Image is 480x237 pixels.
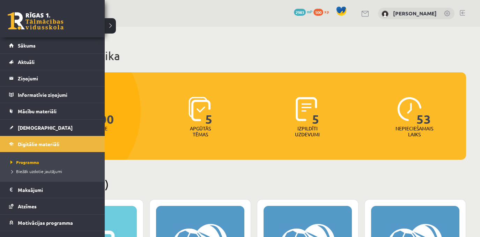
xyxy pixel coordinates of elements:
a: Atzīmes [9,198,96,214]
a: Aktuāli [9,54,96,70]
a: Rīgas 1. Tālmācības vidusskola [8,12,64,30]
p: Izpildīti uzdevumi [294,125,321,137]
span: xp [324,9,329,14]
a: Mācību materiāli [9,103,96,119]
a: Digitālie materiāli [9,136,96,152]
span: Mācību materiāli [18,108,57,114]
span: Aktuāli [18,59,35,65]
a: Ziņojumi [9,70,96,86]
legend: Maksājumi [18,182,96,198]
a: Sākums [9,37,96,53]
span: 2983 [294,9,306,16]
a: 500 xp [313,9,332,14]
span: [DEMOGRAPHIC_DATA] [18,124,73,131]
img: icon-learned-topics-4a711ccc23c960034f471b6e78daf4a3bad4a20eaf4de84257b87e66633f6470.svg [189,97,211,121]
span: Programma [9,159,39,165]
img: icon-completed-tasks-ad58ae20a441b2904462921112bc710f1caf180af7a3daa7317a5a94f2d26646.svg [296,97,317,121]
span: 5 [312,97,319,125]
span: Biežāk uzdotie jautājumi [9,168,62,174]
a: 2983 mP [294,9,312,14]
span: Atzīmes [18,203,37,209]
span: mP [307,9,312,14]
span: 500 [313,9,323,16]
img: Milana Požarņikova [382,10,389,17]
a: Maksājumi [9,182,96,198]
h2: Pieejamie (9) [42,177,466,191]
p: Nepieciešamais laiks [396,125,433,137]
p: Apgūtās tēmas [187,125,214,137]
img: icon-clock-7be60019b62300814b6bd22b8e044499b485619524d84068768e800edab66f18.svg [397,97,422,121]
span: Digitālie materiāli [18,141,59,147]
legend: Ziņojumi [18,70,96,86]
a: Informatīvie ziņojumi [9,87,96,103]
h1: Mana statistika [42,49,466,63]
span: 5 [205,97,213,125]
span: Motivācijas programma [18,220,73,226]
legend: Informatīvie ziņojumi [18,87,96,103]
a: Biežāk uzdotie jautājumi [9,168,98,174]
span: 53 [416,97,431,125]
a: Programma [9,159,98,165]
span: Sākums [18,42,36,49]
a: [DEMOGRAPHIC_DATA] [9,120,96,136]
a: Motivācijas programma [9,215,96,231]
a: [PERSON_NAME] [393,10,437,17]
